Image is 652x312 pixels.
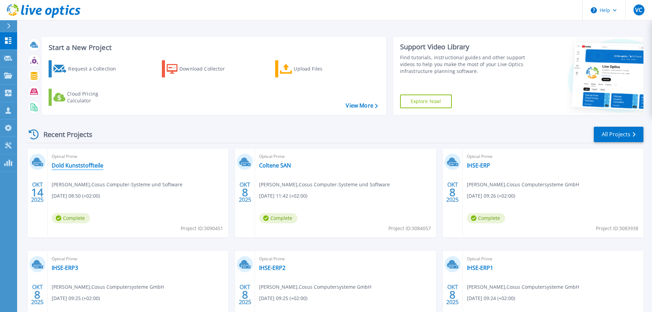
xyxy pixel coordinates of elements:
span: 8 [34,292,40,298]
span: 8 [242,189,248,195]
a: Cloud Pricing Calculator [49,89,125,106]
a: Dold Kunststoffteile [52,162,103,169]
span: 8 [242,292,248,298]
a: IHSE-ERP1 [467,264,493,271]
span: [PERSON_NAME] , Cosus Computersysteme GmbH [467,283,579,291]
span: [DATE] 09:26 (+02:00) [467,192,515,200]
span: [DATE] 11:42 (+02:00) [259,192,307,200]
span: Optical Prime [467,255,639,263]
a: IHSE-ERP3 [52,264,78,271]
span: 14 [31,189,43,195]
span: [PERSON_NAME] , Cosus Computersysteme GmbH [52,283,164,291]
div: OKT 2025 [446,282,459,307]
div: OKT 2025 [31,282,44,307]
a: IHSE-ERP2 [259,264,285,271]
div: Upload Files [294,62,348,76]
a: Coltene SAN [259,162,291,169]
a: Explore Now! [400,95,452,108]
span: [PERSON_NAME] , Cosus Computer-Systeme und Software [52,181,182,188]
span: Complete [52,213,90,223]
div: OKT 2025 [31,180,44,205]
div: OKT 2025 [446,180,459,205]
h3: Start a New Project [49,44,378,51]
span: Project ID: 3083938 [596,225,638,232]
span: Project ID: 3084057 [388,225,431,232]
span: Complete [259,213,297,223]
a: All Projects [594,127,643,142]
span: [DATE] 09:24 (+02:00) [467,295,515,302]
div: Find tutorials, instructional guides and other support videos to help you make the most of your L... [400,54,528,75]
a: IHSE-ERP [467,162,490,169]
span: [DATE] 09:25 (+02:00) [52,295,100,302]
div: Request a Collection [68,62,123,76]
span: [PERSON_NAME] , Cosus Computer-Systeme und Software [259,181,390,188]
div: Download Collector [179,62,234,76]
a: Request a Collection [49,60,125,77]
span: Optical Prime [52,255,224,263]
span: 8 [449,189,456,195]
div: OKT 2025 [239,180,252,205]
span: Optical Prime [467,153,639,160]
span: [DATE] 09:25 (+02:00) [259,295,307,302]
a: View More [346,102,378,109]
span: [PERSON_NAME] , Cosus Computersysteme GmbH [259,283,371,291]
span: Complete [467,213,505,223]
span: VC [635,7,642,13]
div: Recent Projects [26,126,102,143]
span: Optical Prime [259,255,432,263]
span: Optical Prime [259,153,432,160]
a: Upload Files [275,60,351,77]
div: Support Video Library [400,42,528,51]
div: OKT 2025 [239,282,252,307]
div: Cloud Pricing Calculator [67,90,122,104]
span: Project ID: 3090451 [181,225,223,232]
span: 8 [449,292,456,298]
span: Optical Prime [52,153,224,160]
span: [DATE] 08:50 (+02:00) [52,192,100,200]
span: [PERSON_NAME] , Cosus Computersysteme GmbH [467,181,579,188]
a: Download Collector [162,60,238,77]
